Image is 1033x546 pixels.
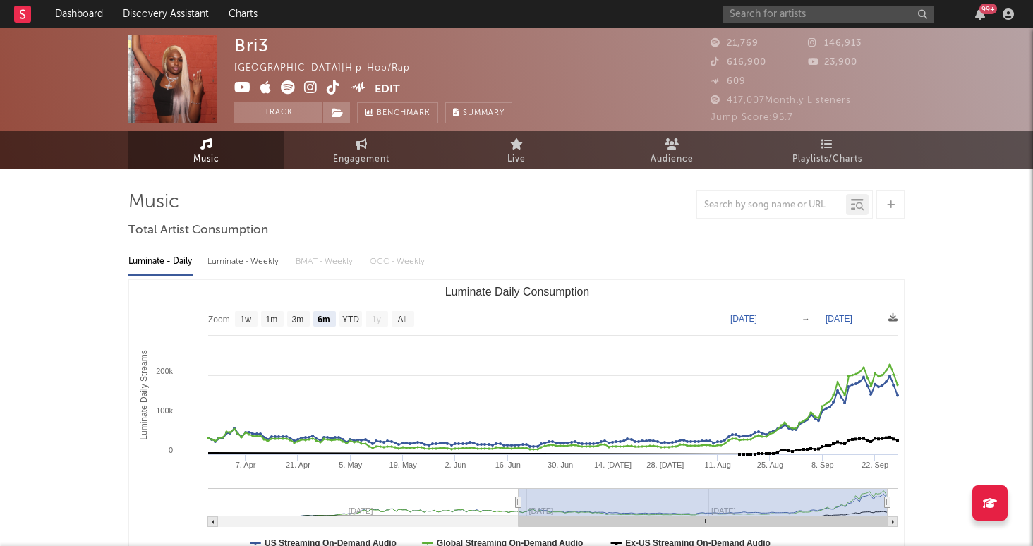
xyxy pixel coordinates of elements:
[128,222,268,239] span: Total Artist Consumption
[723,6,934,23] input: Search for artists
[377,105,430,122] span: Benchmark
[193,151,219,168] span: Music
[711,113,793,122] span: Jump Score: 95.7
[372,315,381,324] text: 1y
[594,131,749,169] a: Audience
[979,4,997,14] div: 99 +
[651,151,694,168] span: Audience
[339,461,363,469] text: 5. May
[711,39,759,48] span: 21,769
[266,315,278,324] text: 1m
[808,39,862,48] span: 146,913
[128,250,193,274] div: Luminate - Daily
[284,131,439,169] a: Engagement
[749,131,905,169] a: Playlists/Charts
[156,367,173,375] text: 200k
[169,446,173,454] text: 0
[439,131,594,169] a: Live
[862,461,888,469] text: 22. Sep
[757,461,783,469] text: 25. Aug
[357,102,438,123] a: Benchmark
[236,461,256,469] text: 7. Apr
[594,461,632,469] text: 14. [DATE]
[495,461,521,469] text: 16. Jun
[711,58,766,67] span: 616,900
[697,200,846,211] input: Search by song name or URL
[811,461,834,469] text: 8. Sep
[342,315,359,324] text: YTD
[318,315,330,324] text: 6m
[234,35,269,56] div: Bri3
[808,58,857,67] span: 23,900
[802,314,810,324] text: →
[139,350,149,439] text: Luminate Daily Streams
[375,80,400,98] button: Edit
[234,102,322,123] button: Track
[463,109,505,117] span: Summary
[711,77,746,86] span: 609
[292,315,304,324] text: 3m
[156,406,173,415] text: 100k
[241,315,252,324] text: 1w
[128,131,284,169] a: Music
[445,286,590,298] text: Luminate Daily Consumption
[548,461,573,469] text: 30. Jun
[445,102,512,123] button: Summary
[397,315,406,324] text: All
[286,461,310,469] text: 21. Apr
[234,60,426,77] div: [GEOGRAPHIC_DATA] | Hip-Hop/Rap
[711,96,851,105] span: 417,007 Monthly Listeners
[207,250,282,274] div: Luminate - Weekly
[389,461,418,469] text: 19. May
[646,461,684,469] text: 28. [DATE]
[333,151,389,168] span: Engagement
[445,461,466,469] text: 2. Jun
[208,315,230,324] text: Zoom
[792,151,862,168] span: Playlists/Charts
[507,151,526,168] span: Live
[975,8,985,20] button: 99+
[730,314,757,324] text: [DATE]
[826,314,852,324] text: [DATE]
[704,461,730,469] text: 11. Aug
